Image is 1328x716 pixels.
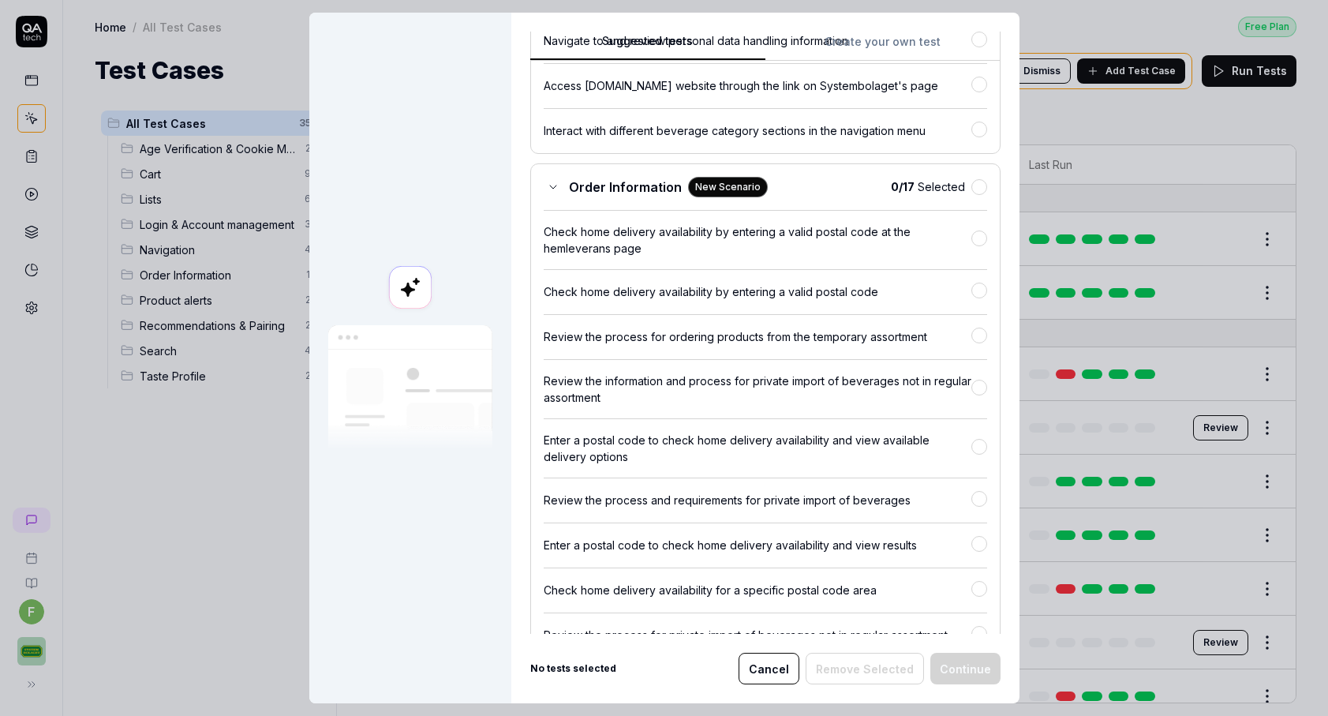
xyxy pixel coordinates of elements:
button: Remove Selected [806,653,924,684]
div: Review the information and process for private import of beverages not in regular assortment [544,373,971,406]
div: New Scenario [688,177,768,197]
div: Check home delivery availability by entering a valid postal code [544,283,971,300]
div: Enter a postal code to check home delivery availability and view results [544,537,971,553]
div: Access [DOMAIN_NAME] website through the link on Systembolaget's page [544,77,971,94]
div: Interact with different beverage category sections in the navigation menu [544,122,971,139]
div: Enter a postal code to check home delivery availability and view available delivery options [544,432,971,465]
b: 0 / 17 [891,180,915,193]
div: Review the process for private import of beverages not in regular assortment [544,627,971,643]
img: Our AI scans your site and suggests things to test [328,325,492,451]
b: No tests selected [530,662,616,676]
button: Suggested tests [530,32,765,61]
span: Order Information [569,178,682,197]
div: Check home delivery availability by entering a valid postal code at the hemleverans page [544,223,971,257]
div: Review the process for ordering products from the temporary assortment [544,328,971,345]
div: Check home delivery availability for a specific postal code area [544,582,971,598]
span: Selected [891,178,965,195]
button: Create your own test [765,32,1001,61]
button: Cancel [739,653,799,684]
button: Continue [930,653,1001,684]
div: Review the process and requirements for private import of beverages [544,492,971,508]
